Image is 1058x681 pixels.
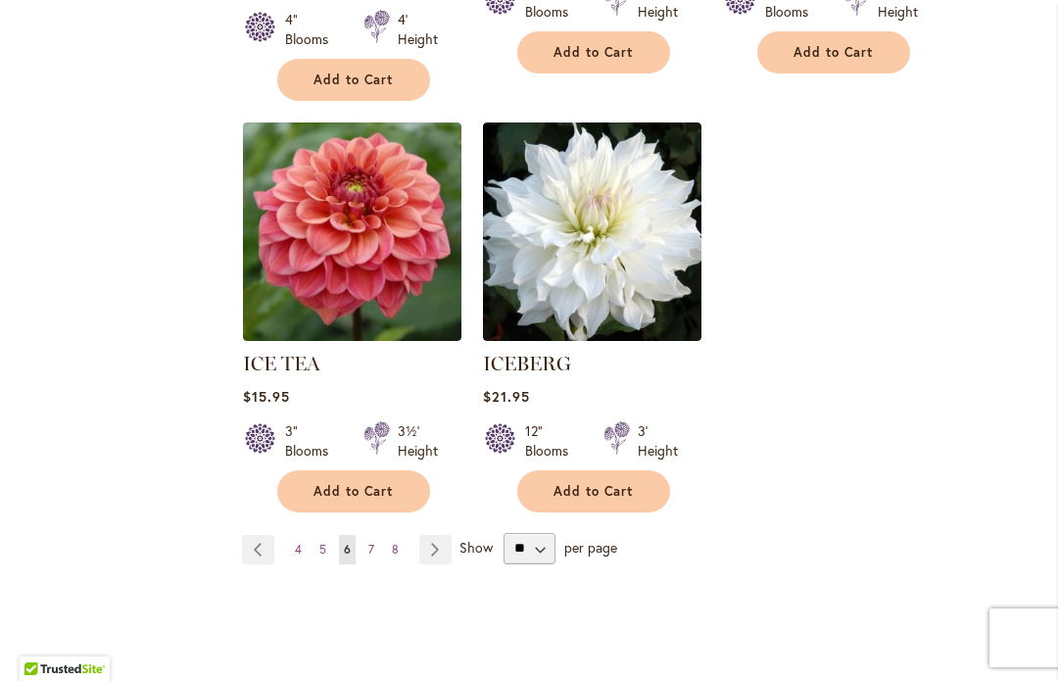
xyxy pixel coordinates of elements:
[553,483,634,500] span: Add to Cart
[459,537,493,556] span: Show
[483,352,571,375] a: ICEBERG
[793,44,874,61] span: Add to Cart
[243,352,320,375] a: ICE TEA
[387,535,404,564] a: 8
[757,31,910,73] button: Add to Cart
[483,387,530,406] span: $21.95
[290,535,307,564] a: 4
[525,421,580,461] div: 12" Blooms
[483,122,701,341] img: ICEBERG
[313,72,394,88] span: Add to Cart
[517,31,670,73] button: Add to Cart
[319,542,326,557] span: 5
[277,59,430,101] button: Add to Cart
[344,542,351,557] span: 6
[368,542,374,557] span: 7
[553,44,634,61] span: Add to Cart
[638,421,678,461] div: 3' Height
[277,470,430,512] button: Add to Cart
[398,421,438,461] div: 3½' Height
[15,611,70,666] iframe: Launch Accessibility Center
[243,122,461,341] img: ICE TEA
[564,537,617,556] span: per page
[285,421,340,461] div: 3" Blooms
[285,10,340,49] div: 4" Blooms
[243,387,290,406] span: $15.95
[314,535,331,564] a: 5
[392,542,399,557] span: 8
[363,535,379,564] a: 7
[517,470,670,512] button: Add to Cart
[295,542,302,557] span: 4
[313,483,394,500] span: Add to Cart
[243,326,461,345] a: ICE TEA
[398,10,438,49] div: 4' Height
[483,326,701,345] a: ICEBERG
